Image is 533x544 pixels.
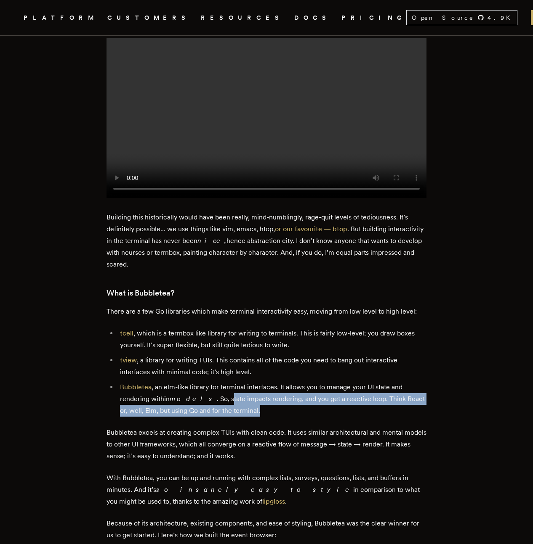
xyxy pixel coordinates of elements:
button: RESOURCES [201,13,284,23]
p: There are a few Go libraries which make terminal interactivity easy, moving from low level to hig... [107,306,426,317]
em: models [170,395,217,403]
a: PRICING [341,13,406,23]
a: lipgloss [262,497,285,505]
a: Bubbletea [120,383,152,391]
li: , which is a termbox like library for writing to terminals. This is fairly low-level; you draw bo... [117,327,426,351]
li: , a library for writing TUIs. This contains all of the code you need to bang out interactive inte... [117,354,426,378]
span: Open Source [412,13,474,22]
p: With Bubbletea, you can be up and running with complex lists, surveys, questions, lists, and buff... [107,472,426,507]
p: Building this historically would have been really, mind-numblingly, rage-quit levels of tediousne... [107,211,426,270]
strong: What is Bubbletea? [107,288,174,297]
a: tview [120,356,137,364]
span: 4.9 K [488,13,515,22]
em: so insanely easy to style [156,486,353,494]
li: , an elm-like library for terminal interfaces. It allows you to manage your UI state and renderin... [117,381,426,417]
a: CUSTOMERS [107,13,191,23]
a: or our favourite — btop [275,225,347,233]
p: Bubbletea excels at creating complex TUIs with clean code. It uses similar architectural and ment... [107,427,426,462]
button: PLATFORM [24,13,97,23]
p: Because of its architecture, existing components, and ease of styling, Bubbletea was the clear wi... [107,518,426,541]
em: nice, [197,237,227,245]
a: tcell [120,329,133,337]
a: DOCS [294,13,331,23]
